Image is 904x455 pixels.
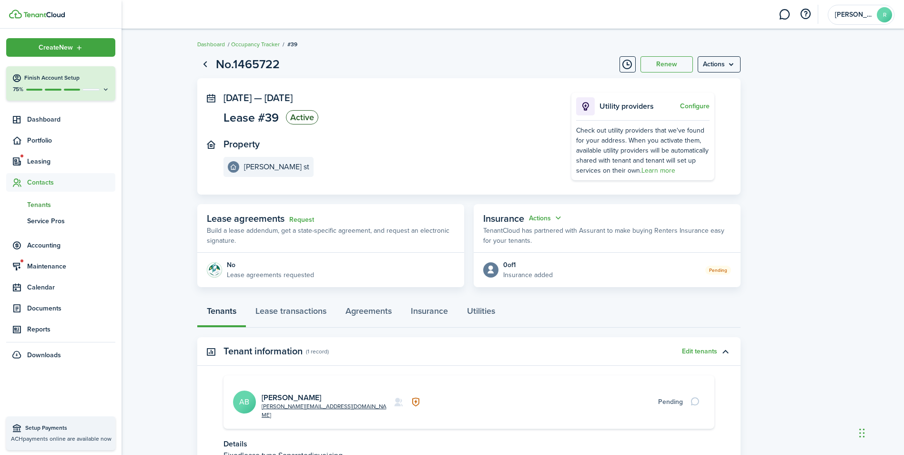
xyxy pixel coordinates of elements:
[27,282,115,292] span: Calendar
[698,56,741,72] button: Open menu
[306,347,329,356] panel-main-subtitle: (1 record)
[12,85,24,93] p: 75%
[6,110,115,129] a: Dashboard
[620,56,636,72] button: Timeline
[244,163,309,171] e-details-info-title: [PERSON_NAME] st
[27,303,115,313] span: Documents
[641,165,675,176] a: Learn more
[6,196,115,213] a: Tenants
[680,103,710,110] button: Configure
[39,44,73,51] span: Create New
[529,213,563,224] button: Open menu
[6,320,115,339] a: Reports
[27,114,115,124] span: Dashboard
[27,350,61,360] span: Downloads
[6,38,115,57] button: Open menu
[197,56,213,72] a: Go back
[705,266,731,275] status: Pending
[717,343,733,360] button: Toggle accordion
[27,177,115,187] span: Contacts
[9,10,22,19] img: TenantCloud
[11,434,111,443] p: ACH
[23,434,112,443] span: payments online are available now
[27,324,115,334] span: Reports
[775,2,793,27] a: Messaging
[197,40,225,49] a: Dashboard
[262,402,388,419] a: [PERSON_NAME][EMAIL_ADDRESS][DOMAIN_NAME]
[698,56,741,72] menu-btn: Actions
[227,260,314,270] div: No
[227,270,314,280] p: Lease agreements requested
[233,391,256,414] avatar-text: AB
[223,112,279,124] span: Lease #39
[287,40,297,49] span: #39
[859,419,865,447] div: Drag
[336,299,401,328] a: Agreements
[6,213,115,229] a: Service Pros
[529,213,563,224] button: Actions
[25,424,111,433] span: Setup Payments
[27,240,115,250] span: Accounting
[6,66,115,101] button: Finish Account Setup75%
[503,260,553,270] div: 0 of 1
[246,299,336,328] a: Lease transactions
[483,211,524,226] span: Insurance
[289,216,314,224] a: Request
[223,91,252,105] span: [DATE]
[223,438,714,450] p: Details
[457,299,505,328] a: Utilities
[401,299,457,328] a: Insurance
[207,211,284,226] span: Lease agreements
[286,110,318,124] status: Active
[797,6,813,22] button: Open resource center
[877,7,892,22] avatar-text: R
[576,125,710,176] div: Check out utility providers that we've found for your address. When you activate them, available ...
[223,139,260,150] panel-main-title: Property
[207,262,222,278] img: Agreement e-sign
[24,74,110,82] h4: Finish Account Setup
[254,91,262,105] span: —
[27,156,115,166] span: Leasing
[599,101,678,112] p: Utility providers
[27,216,115,226] span: Service Pros
[503,270,553,280] p: Insurance added
[223,346,303,357] panel-main-title: Tenant information
[262,392,321,403] a: [PERSON_NAME]
[835,11,873,18] span: Ron
[27,200,115,210] span: Tenants
[23,12,65,18] img: TenantCloud
[682,348,717,355] button: Edit tenants
[207,226,455,246] p: Build a lease addendum, get a state-specific agreement, and request an electronic signature.
[658,397,683,407] div: Pending
[216,55,280,73] h1: No.1465722
[745,352,904,455] iframe: Chat Widget
[640,56,693,72] button: Renew
[27,261,115,271] span: Maintenance
[27,135,115,145] span: Portfolio
[483,226,731,246] p: TenantCloud has partnered with Assurant to make buying Renters Insurance easy for your tenants.
[6,416,115,450] a: Setup PaymentsACHpayments online are available now
[231,40,280,49] a: Occupancy Tracker
[264,91,293,105] span: [DATE]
